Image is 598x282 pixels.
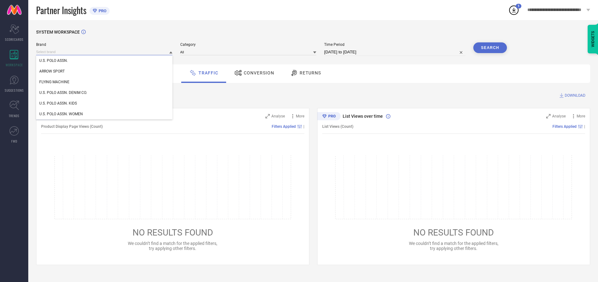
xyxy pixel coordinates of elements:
span: Filters Applied [552,124,577,129]
span: NO RESULTS FOUND [413,227,494,238]
input: Select brand [36,49,172,55]
span: U.S. POLO ASSN. KIDS [39,101,77,106]
div: U.S. POLO ASSN. [36,55,172,66]
span: DOWNLOAD [565,92,585,99]
button: Search [473,42,507,53]
span: FWD [11,139,17,144]
span: Brand [36,42,172,47]
span: More [577,114,585,118]
div: FLYING MACHINE [36,77,172,87]
div: U.S. POLO ASSN. WOMEN [36,109,172,119]
span: Product Display Page Views (Count) [41,124,103,129]
span: List Views (Count) [322,124,353,129]
span: We couldn’t find a match for the applied filters, try applying other filters. [409,241,498,251]
svg: Zoom [546,114,551,118]
div: Open download list [508,4,519,16]
span: List Views over time [343,114,383,119]
span: SYSTEM WORKSPACE [36,30,80,35]
div: U.S. POLO ASSN. KIDS [36,98,172,109]
div: ARROW SPORT [36,66,172,77]
span: TRENDS [9,113,19,118]
div: U.S. POLO ASSN. DENIM CO. [36,87,172,98]
span: U.S. POLO ASSN. WOMEN [39,112,83,116]
span: FLYING MACHINE [39,80,69,84]
span: U.S. POLO ASSN. DENIM CO. [39,90,87,95]
span: PRO [97,8,106,13]
svg: Zoom [265,114,270,118]
span: Returns [300,70,321,75]
span: Analyse [271,114,285,118]
span: ARROW SPORT [39,69,65,73]
span: NO RESULTS FOUND [133,227,213,238]
span: | [303,124,304,129]
span: We couldn’t find a match for the applied filters, try applying other filters. [128,241,217,251]
span: Time Period [324,42,465,47]
span: U.S. POLO ASSN. [39,58,68,63]
span: SUGGESTIONS [5,88,24,93]
span: More [296,114,304,118]
span: SCORECARDS [5,37,24,42]
input: Select time period [324,48,465,56]
span: | [584,124,585,129]
div: Premium [317,112,340,122]
span: Conversion [244,70,274,75]
span: 1 [518,4,519,8]
span: Analyse [552,114,566,118]
span: Traffic [198,70,218,75]
span: Partner Insights [36,4,86,17]
span: Category [180,42,317,47]
span: WORKSPACE [6,62,23,67]
span: Filters Applied [272,124,296,129]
